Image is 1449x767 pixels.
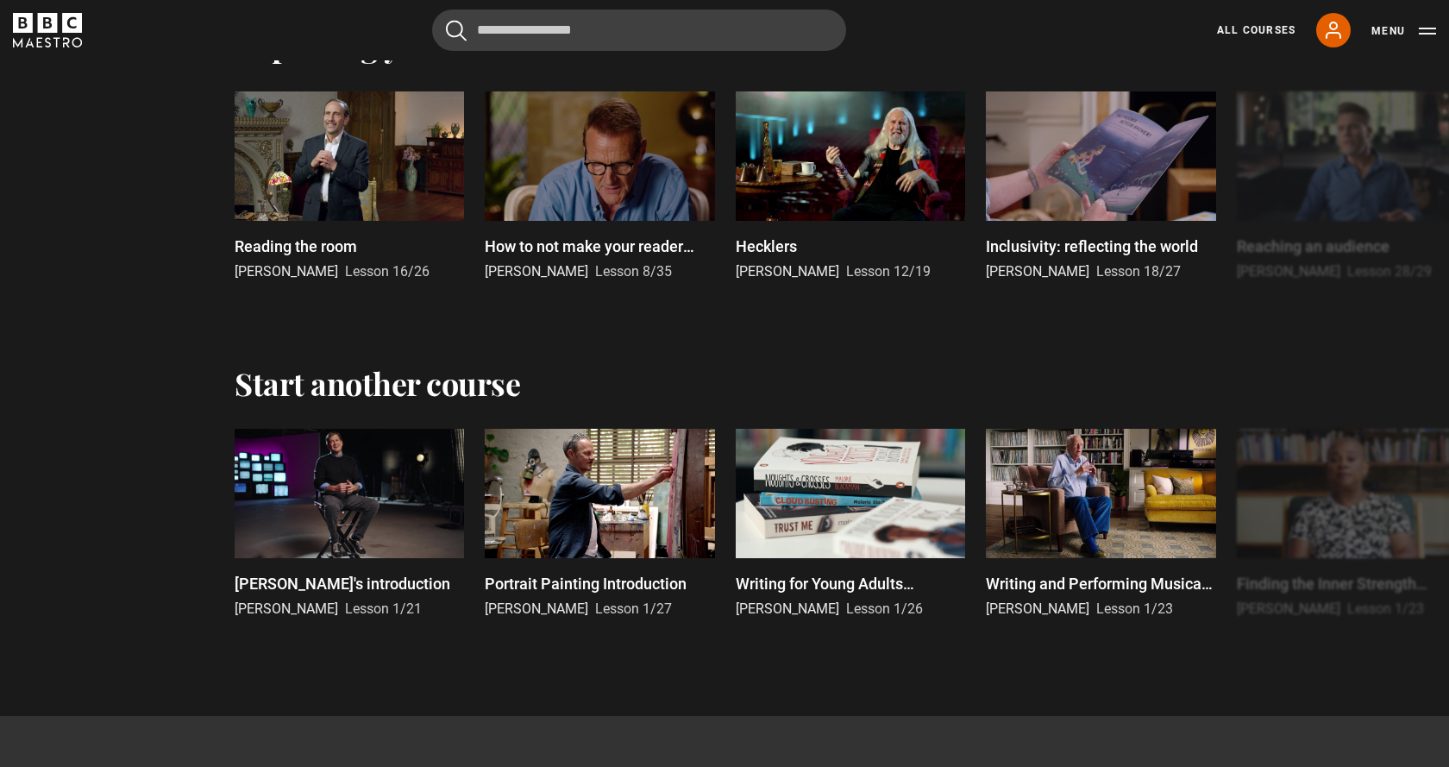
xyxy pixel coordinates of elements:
a: How to not make your reader seasick [PERSON_NAME] Lesson 8/35 [485,91,714,282]
span: [PERSON_NAME] [986,600,1089,617]
span: [PERSON_NAME] [986,263,1089,280]
span: Lesson 16/26 [345,263,430,280]
a: All Courses [1217,22,1295,38]
p: [PERSON_NAME]'s introduction [235,572,450,595]
a: Hecklers [PERSON_NAME] Lesson 12/19 [736,91,965,282]
svg: BBC Maestro [13,13,82,47]
a: [PERSON_NAME]'s introduction [PERSON_NAME] Lesson 1/21 [235,429,464,619]
span: Lesson 1/21 [345,600,422,617]
span: [PERSON_NAME] [1237,263,1340,280]
p: How to not make your reader seasick [485,235,714,258]
span: Lesson 12/19 [846,263,931,280]
p: Portrait Painting Introduction [485,572,687,595]
span: [PERSON_NAME] [485,600,588,617]
p: Hecklers [736,235,797,258]
a: Writing for Young Adults Introduction [PERSON_NAME] Lesson 1/26 [736,429,965,619]
span: [PERSON_NAME] [235,600,338,617]
p: Writing for Young Adults Introduction [736,572,965,595]
span: Lesson 18/27 [1096,263,1181,280]
span: Lesson 1/27 [595,600,672,617]
span: [PERSON_NAME] [736,263,839,280]
span: [PERSON_NAME] [736,600,839,617]
button: Submit the search query [446,20,467,41]
input: Search [432,9,846,51]
span: Lesson 28/29 [1347,263,1432,280]
p: Inclusivity: reflecting the world [986,235,1198,258]
a: Reading the room [PERSON_NAME] Lesson 16/26 [235,91,464,282]
a: Writing and Performing Musical Theatre Introduction [PERSON_NAME] Lesson 1/23 [986,429,1215,619]
button: Toggle navigation [1371,22,1436,40]
p: Reading the room [235,235,357,258]
h2: Capturing your audience [235,28,580,64]
span: Lesson 1/23 [1096,600,1173,617]
span: [PERSON_NAME] [1237,600,1340,617]
span: Lesson 1/26 [846,600,923,617]
a: Inclusivity: reflecting the world [PERSON_NAME] Lesson 18/27 [986,91,1215,282]
span: [PERSON_NAME] [235,263,338,280]
span: Lesson 8/35 [595,263,672,280]
p: Writing and Performing Musical Theatre Introduction [986,572,1215,595]
a: Portrait Painting Introduction [PERSON_NAME] Lesson 1/27 [485,429,714,619]
h2: Start another course [235,365,520,401]
span: [PERSON_NAME] [485,263,588,280]
p: Reaching an audience [1237,235,1389,258]
span: Lesson 1/23 [1347,600,1424,617]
